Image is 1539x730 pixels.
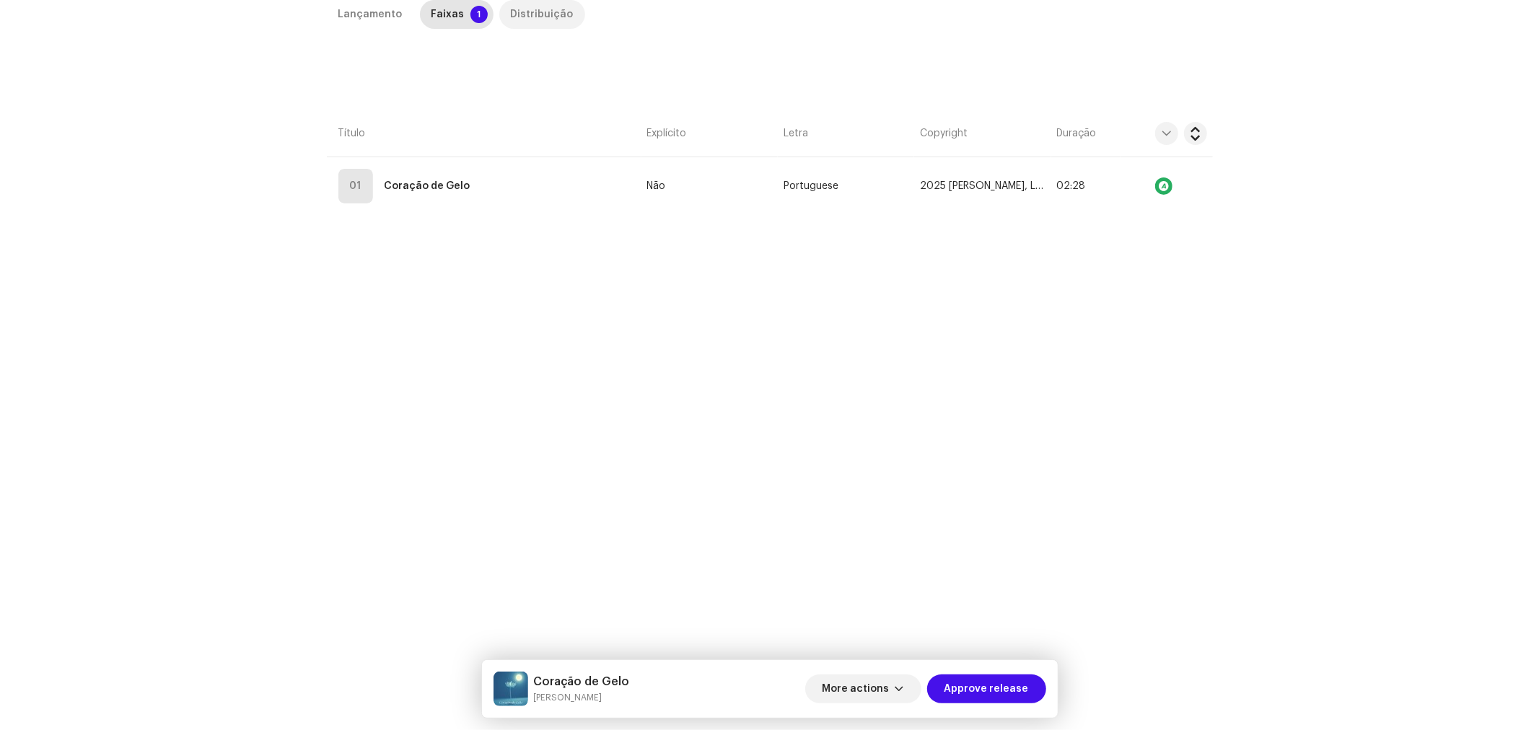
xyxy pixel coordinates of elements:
[534,690,630,705] small: Coração de Gelo
[1057,126,1097,141] span: Duração
[927,674,1046,703] button: Approve release
[385,172,470,201] strong: Coração de Gelo
[1057,181,1086,191] span: 02:28
[944,674,1029,703] span: Approve release
[534,673,630,690] h5: Coração de Gelo
[494,672,528,706] img: 0e8cb65f-46f9-4ec5-86fd-c2ab69d392a2
[647,181,666,192] span: Não
[338,169,373,203] div: 01
[920,181,1045,192] span: 2025 Marcos Salaroli, Licenciada por BiBiPi
[805,674,921,703] button: More actions
[823,674,890,703] span: More actions
[647,126,687,141] span: Explícito
[338,126,366,141] span: Título
[784,126,808,141] span: Letra
[784,181,838,192] span: Portuguese
[920,126,968,141] span: Copyright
